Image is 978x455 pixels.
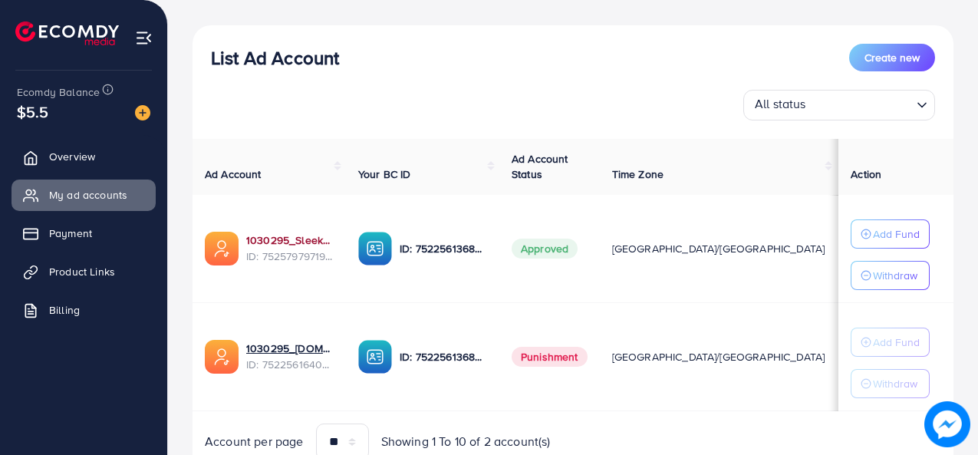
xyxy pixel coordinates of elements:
[246,341,334,372] div: <span class='underline'>1030295_Sleekstore.live_1751482876621</span></br>7522561640710209537
[17,101,49,123] span: $5.5
[49,302,80,318] span: Billing
[358,232,392,265] img: ic-ba-acc.ded83a64.svg
[15,21,119,45] img: logo
[752,92,809,117] span: All status
[400,239,487,258] p: ID: 7522561368881971217
[12,295,156,325] a: Billing
[512,151,568,182] span: Ad Account Status
[246,249,334,264] span: ID: 7525797971938820104
[612,241,825,256] span: [GEOGRAPHIC_DATA]/[GEOGRAPHIC_DATA]
[873,225,920,243] p: Add Fund
[12,141,156,172] a: Overview
[12,180,156,210] a: My ad accounts
[49,149,95,164] span: Overview
[873,374,917,393] p: Withdraw
[49,187,127,203] span: My ad accounts
[851,261,930,290] button: Withdraw
[135,105,150,120] img: image
[246,357,334,372] span: ID: 7522561640710209537
[612,167,664,182] span: Time Zone
[246,232,334,264] div: <span class='underline'>1030295_Sleekstore 2nd ad account_1752236727705</span></br>75257979719388...
[49,226,92,241] span: Payment
[512,239,578,259] span: Approved
[211,47,339,69] h3: List Ad Account
[17,84,100,100] span: Ecomdy Balance
[49,264,115,279] span: Product Links
[512,347,588,367] span: Punishment
[400,348,487,366] p: ID: 7522561368881971217
[246,341,334,356] a: 1030295_[DOMAIN_NAME]_1751482876621
[246,232,334,248] a: 1030295_Sleekstore 2nd ad account_1752236727705
[743,90,935,120] div: Search for option
[12,256,156,287] a: Product Links
[381,433,551,450] span: Showing 1 To 10 of 2 account(s)
[12,218,156,249] a: Payment
[205,340,239,374] img: ic-ads-acc.e4c84228.svg
[612,349,825,364] span: [GEOGRAPHIC_DATA]/[GEOGRAPHIC_DATA]
[924,401,970,447] img: image
[849,44,935,71] button: Create new
[205,167,262,182] span: Ad Account
[851,219,930,249] button: Add Fund
[205,433,304,450] span: Account per page
[358,167,411,182] span: Your BC ID
[205,232,239,265] img: ic-ads-acc.e4c84228.svg
[873,266,917,285] p: Withdraw
[358,340,392,374] img: ic-ba-acc.ded83a64.svg
[851,328,930,357] button: Add Fund
[851,167,881,182] span: Action
[135,29,153,47] img: menu
[864,50,920,65] span: Create new
[873,333,920,351] p: Add Fund
[851,369,930,398] button: Withdraw
[811,93,910,117] input: Search for option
